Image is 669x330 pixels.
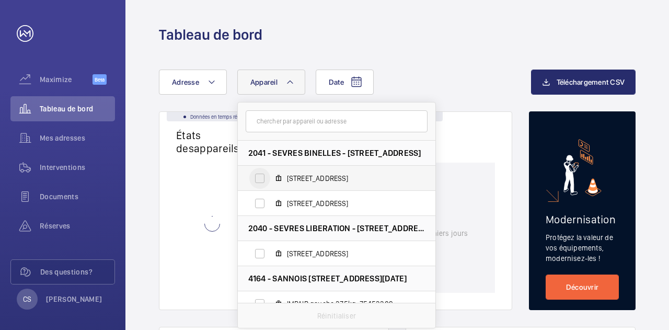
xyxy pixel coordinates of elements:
[172,78,199,86] span: Adresse
[287,173,408,184] span: [STREET_ADDRESS]
[317,311,356,321] p: Réinitialiser
[563,139,602,196] img: marketing-card.svg
[248,223,425,234] span: 2040 - SEVRES LIBERATION - [STREET_ADDRESS]
[248,273,407,284] span: 4164 - SANNOIS [STREET_ADDRESS][DATE]
[546,213,619,226] h2: Modernisation
[159,70,227,95] button: Adresse
[546,275,619,300] a: Découvrir
[40,191,115,202] span: Documents
[287,248,408,259] span: [STREET_ADDRESS]
[287,198,408,209] span: [STREET_ADDRESS]
[316,70,374,95] button: Date
[40,104,115,114] span: Tableau de bord
[329,78,344,86] span: Date
[546,232,619,264] p: Protégez la valeur de vos équipements, modernisez-les !
[287,299,408,309] span: IMPAIR gauche 375kg, 75453309
[557,78,625,86] span: Téléchargement CSV
[40,221,115,231] span: Réserves
[46,294,102,304] p: [PERSON_NAME]
[194,142,256,155] span: appareils
[40,74,93,85] span: Maximize
[159,25,262,44] h1: Tableau de bord
[176,129,256,155] h2: États des
[237,70,305,95] button: Appareil
[250,78,278,86] span: Appareil
[40,267,114,277] span: Des questions?
[40,162,115,173] span: Interventions
[23,294,31,304] p: CS
[93,74,107,85] span: Beta
[248,147,421,158] span: 2041 - SEVRES BINELLES - [STREET_ADDRESS]
[40,133,115,143] span: Mes adresses
[246,110,428,132] input: Chercher par appareil ou adresse
[167,112,258,121] div: Données en temps réel
[531,70,636,95] button: Téléchargement CSV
